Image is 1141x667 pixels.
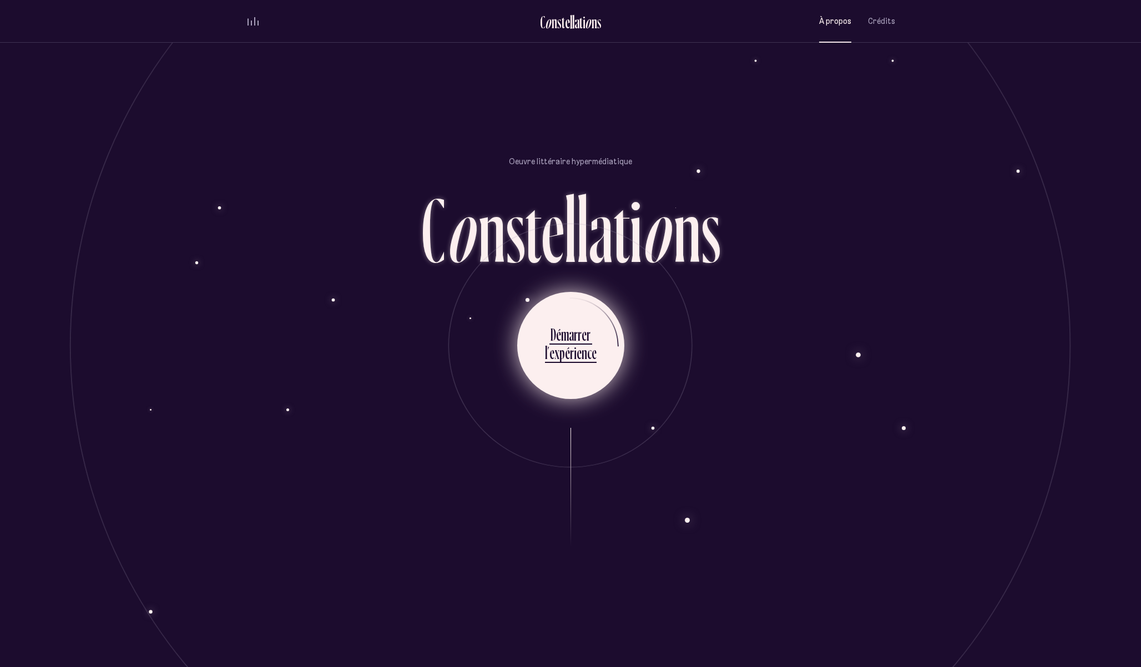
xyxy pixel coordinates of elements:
[701,184,720,275] div: s
[570,342,574,363] div: r
[557,13,562,31] div: s
[445,184,478,275] div: o
[585,13,592,31] div: o
[630,184,642,275] div: i
[589,184,613,275] div: a
[547,342,549,363] div: ’
[582,324,587,345] div: e
[577,184,589,275] div: l
[549,342,554,363] div: e
[552,13,557,31] div: n
[819,8,851,34] button: À propos
[582,342,587,363] div: n
[506,184,525,275] div: s
[525,184,542,275] div: t
[592,342,597,363] div: e
[517,292,624,399] button: Démarrerl’expérience
[559,342,565,363] div: p
[542,184,564,275] div: e
[246,16,260,27] button: volume audio
[569,324,574,345] div: a
[587,342,592,363] div: c
[545,342,547,363] div: l
[478,184,506,275] div: n
[577,342,582,363] div: e
[574,324,578,345] div: r
[572,13,574,31] div: l
[540,13,545,31] div: C
[574,342,577,363] div: i
[570,13,572,31] div: l
[421,184,445,275] div: C
[674,184,701,275] div: n
[554,342,559,363] div: x
[868,17,895,26] span: Crédits
[564,184,577,275] div: l
[578,324,582,345] div: r
[565,13,570,31] div: e
[574,13,579,31] div: a
[562,13,565,31] div: t
[592,13,597,31] div: n
[640,184,674,275] div: o
[551,324,556,345] div: D
[579,13,583,31] div: t
[597,13,602,31] div: s
[583,13,585,31] div: i
[868,8,895,34] button: Crédits
[556,324,561,345] div: é
[587,324,590,345] div: r
[819,17,851,26] span: À propos
[545,13,552,31] div: o
[561,324,569,345] div: m
[509,156,632,167] p: Oeuvre littéraire hypermédiatique
[613,184,630,275] div: t
[565,342,570,363] div: é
